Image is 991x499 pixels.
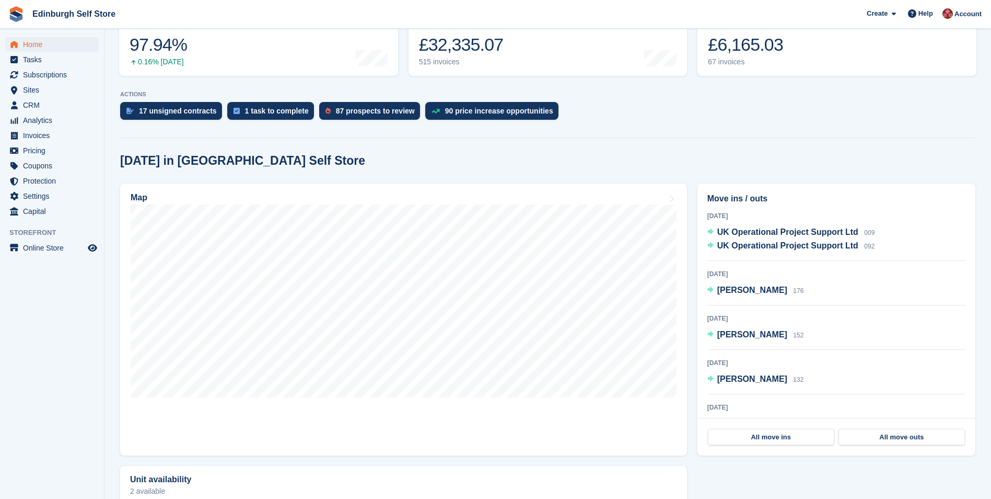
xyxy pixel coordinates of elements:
span: Account [954,9,982,19]
a: 87 prospects to review [319,102,425,125]
h2: Map [131,193,147,202]
span: UK Operational Project Support Ltd [717,228,858,236]
div: 90 price increase opportunities [445,107,553,115]
a: menu [5,174,99,188]
div: £32,335.07 [419,34,504,55]
h2: [DATE] in [GEOGRAPHIC_DATA] Self Store [120,154,365,168]
div: [DATE] [707,403,965,412]
span: CRM [23,98,86,112]
a: menu [5,113,99,128]
img: task-75834270c22a3079a89374b754ae025e5fb1db73e45f91037f5363f120a921f8.svg [234,108,240,114]
h2: Move ins / outs [707,192,965,205]
span: Analytics [23,113,86,128]
span: Sites [23,83,86,97]
a: All move ins [708,429,834,446]
p: 2 available [130,487,677,495]
a: All move outs [838,429,965,446]
a: 1 task to complete [227,102,319,125]
div: [DATE] [707,211,965,221]
span: Protection [23,174,86,188]
span: Invoices [23,128,86,143]
a: Awaiting payment £6,165.03 67 invoices [697,9,976,76]
span: Storefront [9,228,104,238]
span: [PERSON_NAME] [717,330,787,339]
div: 515 invoices [419,58,504,66]
span: 132 [793,376,803,383]
a: menu [5,204,99,219]
a: Occupancy 97.94% 0.16% [DATE] [119,9,398,76]
div: 97.94% [130,34,187,55]
a: UK Operational Project Support Ltd 009 [707,226,875,240]
span: 009 [864,229,875,236]
a: menu [5,241,99,255]
img: price_increase_opportunities-93ffe204e8149a01c8c9dc8f82e8f89637d9d84a8eef4429ea346261dce0b2c0.svg [432,109,440,114]
span: Settings [23,189,86,203]
a: [PERSON_NAME] 152 [707,328,804,342]
a: menu [5,158,99,173]
a: [PERSON_NAME] 132 [707,373,804,387]
span: Capital [23,204,86,219]
span: Help [918,8,933,19]
div: [DATE] [707,358,965,368]
a: menu [5,37,99,52]
span: Home [23,37,86,52]
div: 17 unsigned contracts [139,107,217,115]
img: Lucy Michalec [942,8,953,19]
a: menu [5,189,99,203]
p: ACTIONS [120,91,975,98]
a: menu [5,98,99,112]
div: 67 invoices [708,58,783,66]
h2: Unit availability [130,475,191,484]
img: contract_signature_icon-13c848040528278c33f63329250d36e43548de30e8caae1d1a13099fd9432cc5.svg [126,108,134,114]
a: Month-to-date sales £32,335.07 515 invoices [409,9,687,76]
div: [DATE] [707,314,965,323]
span: 152 [793,332,803,339]
span: Tasks [23,52,86,67]
div: 0.16% [DATE] [130,58,187,66]
img: prospect-51fa495bee0391a8d652442698ab0144808aea92771e9ea1ae160a38d050c398.svg [325,108,331,114]
span: Subscriptions [23,67,86,82]
span: Pricing [23,143,86,158]
span: Online Store [23,241,86,255]
a: menu [5,128,99,143]
a: menu [5,143,99,158]
div: 87 prospects to review [336,107,415,115]
a: [PERSON_NAME] 176 [707,284,804,298]
span: [PERSON_NAME] [717,286,787,294]
div: £6,165.03 [708,34,783,55]
a: Edinburgh Self Store [28,5,120,22]
a: menu [5,67,99,82]
div: [DATE] [707,269,965,279]
span: Coupons [23,158,86,173]
span: 092 [864,243,875,250]
span: 176 [793,287,803,294]
a: menu [5,52,99,67]
a: menu [5,83,99,97]
img: stora-icon-8386f47178a22dfd0bd8f6a31ec36ba5ce8667c1dd55bd0f319d3a0aa187defe.svg [8,6,24,22]
a: 17 unsigned contracts [120,102,227,125]
a: UK Operational Project Support Ltd 092 [707,240,875,253]
a: 90 price increase opportunities [425,102,564,125]
a: Preview store [86,242,99,254]
span: UK Operational Project Support Ltd [717,241,858,250]
div: 1 task to complete [245,107,309,115]
span: Create [867,8,888,19]
a: Map [120,184,687,456]
span: [PERSON_NAME] [717,375,787,383]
